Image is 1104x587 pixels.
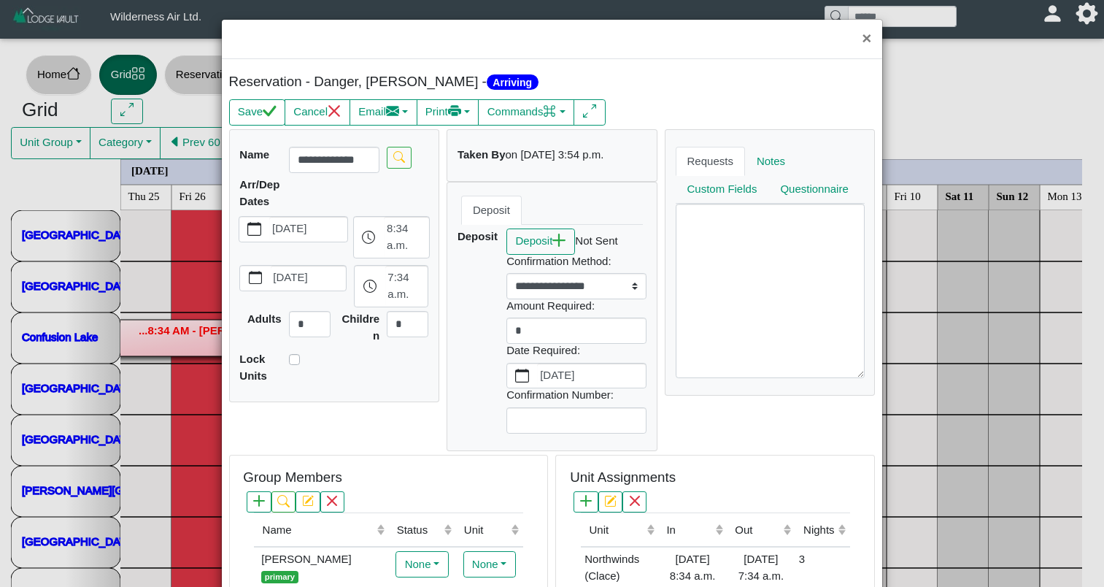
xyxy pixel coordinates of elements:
[258,551,385,584] div: [PERSON_NAME]
[803,522,835,539] div: Nights
[507,364,537,388] button: calendar
[506,344,646,357] h6: Date Required:
[397,522,441,539] div: Status
[506,299,646,312] h6: Amount Required:
[676,175,769,204] a: Custom Fields
[362,231,376,245] svg: clock
[328,104,341,118] svg: x
[478,99,574,126] button: Commandscommand
[666,522,711,539] div: In
[662,551,723,584] div: [DATE] 8:34 a.m.
[417,99,479,126] button: Printprinter fill
[604,495,616,507] svg: pencil square
[552,234,566,248] svg: plus
[253,495,265,507] svg: plus
[240,266,270,291] button: calendar
[461,196,522,225] a: Deposit
[580,495,592,507] svg: plus
[296,491,320,513] button: pencil square
[277,495,289,507] svg: search
[387,147,411,168] button: search
[229,74,549,91] h5: Reservation - Danger, [PERSON_NAME] -
[393,151,405,163] svg: search
[263,522,374,539] div: Name
[385,266,428,307] label: 7:34 a.m.
[239,148,269,161] b: Name
[622,491,646,513] button: x
[302,495,314,507] svg: pencil square
[506,255,646,268] h6: Confirmation Method:
[506,388,646,402] h6: Confirmation Number:
[386,104,400,118] svg: envelope fill
[583,104,597,118] svg: arrows angle expand
[341,312,379,342] b: Children
[395,551,448,578] button: None
[249,271,263,285] svg: calendar
[239,353,267,382] b: Lock Units
[271,491,296,513] button: search
[363,280,377,293] svg: clock
[575,234,617,247] i: Not Sent
[285,99,350,126] button: Cancelx
[745,147,797,176] a: Notes
[271,266,347,291] label: [DATE]
[464,522,508,539] div: Unit
[506,148,604,161] i: on [DATE] 3:54 p.m.
[463,551,516,578] button: None
[320,491,344,513] button: x
[350,99,417,126] button: Emailenvelope fill
[629,495,641,507] svg: x
[247,222,261,236] svg: calendar
[537,364,646,388] label: [DATE]
[263,104,277,118] svg: check
[676,147,745,176] a: Requests
[458,230,498,242] b: Deposit
[730,551,792,584] div: [DATE] 7:34 a.m.
[384,217,428,258] label: 8:34 a.m.
[239,217,269,242] button: calendar
[448,104,462,118] svg: printer fill
[355,266,385,307] button: clock
[598,491,622,513] button: pencil square
[229,99,285,126] button: Savecheck
[261,571,298,583] span: primary
[589,522,643,539] div: Unit
[570,469,676,486] h5: Unit Assignments
[735,522,780,539] div: Out
[354,217,384,258] button: clock
[543,104,557,118] svg: command
[515,369,529,383] svg: calendar
[574,491,598,513] button: plus
[768,175,860,204] a: Questionnaire
[326,495,338,507] svg: x
[239,178,279,207] b: Arr/Dep Dates
[574,99,605,126] button: arrows angle expand
[458,148,506,161] b: Taken By
[247,491,271,513] button: plus
[506,229,575,255] button: Depositplus
[269,217,347,242] label: [DATE]
[243,469,341,486] h5: Group Members
[247,312,282,325] b: Adults
[851,20,882,58] button: Close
